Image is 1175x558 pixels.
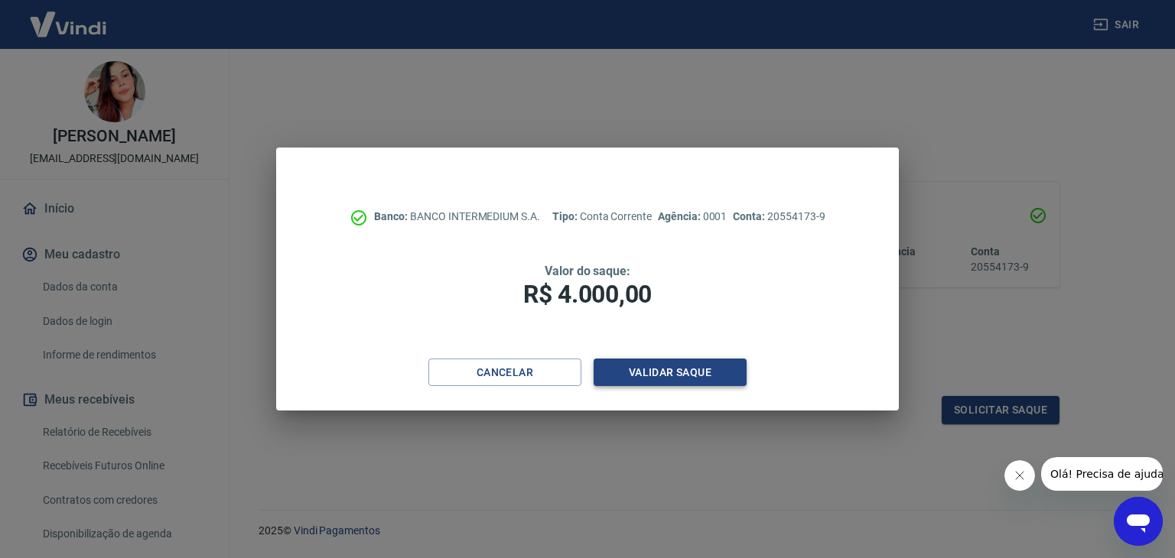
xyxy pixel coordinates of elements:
[1114,497,1163,546] iframe: Botão para abrir a janela de mensagens
[545,264,630,278] span: Valor do saque:
[523,280,652,309] span: R$ 4.000,00
[9,11,129,23] span: Olá! Precisa de ajuda?
[733,210,767,222] span: Conta:
[1041,457,1163,491] iframe: Mensagem da empresa
[658,209,727,225] p: 0001
[374,209,540,225] p: BANCO INTERMEDIUM S.A.
[733,209,825,225] p: 20554173-9
[428,358,581,387] button: Cancelar
[658,210,703,222] span: Agência:
[1004,460,1035,491] iframe: Fechar mensagem
[552,209,652,225] p: Conta Corrente
[374,210,410,222] span: Banco:
[552,210,580,222] span: Tipo:
[594,358,747,387] button: Validar saque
